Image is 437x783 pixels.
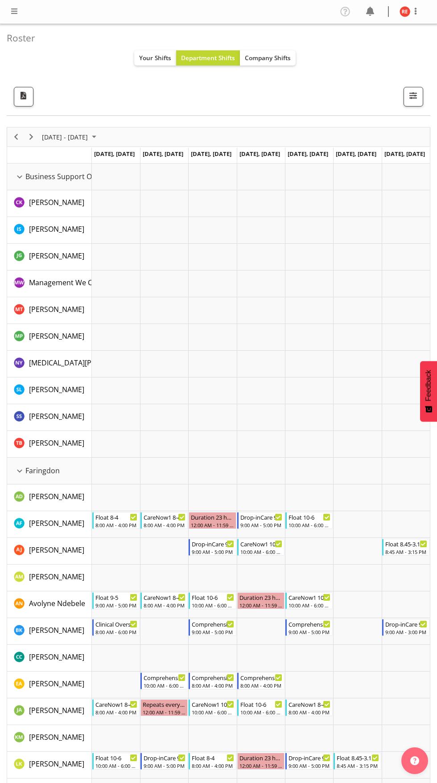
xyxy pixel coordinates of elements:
div: Duration 23 hours - Avolyne Ndebele [239,593,282,602]
div: 12:00 AM - 11:59 PM [191,521,234,529]
span: [DATE], [DATE] [288,150,328,158]
div: 10:00 AM - 6:00 PM [240,548,282,555]
div: 12:00 AM - 11:59 PM [143,709,186,716]
td: Faringdon resource [7,458,92,484]
a: [PERSON_NAME] [29,652,84,662]
div: CareNow1 8-4 [289,700,330,709]
td: Tyla Boyd resource [7,431,92,458]
div: Jane Arps"s event - Float 10-6 Begin From Thursday, October 16, 2025 at 10:00:00 AM GMT+13:00 End... [237,699,284,716]
td: Sarah Lamont resource [7,377,92,404]
div: previous period [8,127,24,146]
div: 9:00 AM - 5:00 PM [289,762,330,769]
div: Avolyne Ndebele"s event - Float 9-5 Begin From Monday, October 13, 2025 at 9:00:00 AM GMT+13:00 E... [92,592,140,609]
div: 10:00 AM - 6:00 PM [144,682,186,689]
td: Ena Advincula resource [7,672,92,698]
div: Comprehensive Consult 9-5 [289,619,330,628]
div: Liandy Kritzinger"s event - Drop-inCare 9-5 Begin From Friday, October 17, 2025 at 9:00:00 AM GMT... [285,753,333,770]
div: Avolyne Ndebele"s event - Duration 23 hours - Avolyne Ndebele Begin From Thursday, October 16, 20... [237,592,284,609]
a: [PERSON_NAME] [29,304,84,315]
a: [PERSON_NAME] [29,224,84,234]
div: Clinical Oversight [95,619,137,628]
div: Jane Arps"s event - Repeats every tuesday - Jane Arps Begin From Tuesday, October 14, 2025 at 12:... [140,699,188,716]
span: Business Support Office [25,171,106,182]
div: 8:00 AM - 4:00 PM [289,709,330,716]
span: [PERSON_NAME] [29,545,84,555]
div: Ena Advincula"s event - Comprehensive Consult 10-6 Begin From Tuesday, October 14, 2025 at 10:00:... [140,672,188,689]
span: [PERSON_NAME] [29,197,84,207]
div: next period [24,127,39,146]
div: 12:00 AM - 11:59 PM [239,762,282,769]
div: Jane Arps"s event - CareNow1 8-4 Begin From Monday, October 13, 2025 at 8:00:00 AM GMT+13:00 Ends... [92,699,140,716]
div: Float 10-6 [192,593,234,602]
div: Drop-inCare 9-5 [192,539,234,548]
td: Business Support Office resource [7,164,92,190]
div: Alex Ferguson"s event - Float 10-6 Begin From Friday, October 17, 2025 at 10:00:00 AM GMT+13:00 E... [285,512,333,529]
div: Duration 23 hours - [PERSON_NAME] [239,753,282,762]
td: Janine Grundler resource [7,244,92,271]
div: Avolyne Ndebele"s event - Float 10-6 Begin From Wednesday, October 15, 2025 at 10:00:00 AM GMT+13... [189,592,236,609]
div: Comprehensive Consult 10-6 [144,673,186,682]
div: 8:00 AM - 4:00 PM [95,709,137,716]
div: Liandy Kritzinger"s event - Duration 23 hours - Liandy Kritzinger Begin From Thursday, October 16... [237,753,284,770]
div: 8:45 AM - 3:15 PM [337,762,379,769]
div: Jane Arps"s event - CareNow1 8-4 Begin From Friday, October 17, 2025 at 8:00:00 AM GMT+13:00 Ends... [285,699,333,716]
span: [PERSON_NAME] [29,518,84,528]
div: 12:00 AM - 11:59 PM [239,602,282,609]
div: Comprehensive Consult 8-4 [192,673,234,682]
a: [PERSON_NAME] [29,331,84,341]
div: Duration 23 hours - [PERSON_NAME] [191,512,234,521]
div: Avolyne Ndebele"s event - CareNow1 10-6 Begin From Friday, October 17, 2025 at 10:00:00 AM GMT+13... [285,592,333,609]
div: 8:00 AM - 4:00 PM [240,682,282,689]
div: Float 10-6 [95,753,137,762]
span: Management We Care [29,278,103,287]
div: 8:00 AM - 4:00 PM [95,521,137,529]
div: Liandy Kritzinger"s event - Float 10-6 Begin From Monday, October 13, 2025 at 10:00:00 AM GMT+13:... [92,753,140,770]
div: Float 10-6 [240,700,282,709]
td: Michelle Thomas resource [7,297,92,324]
span: [DATE], [DATE] [336,150,376,158]
span: Faringdon [25,465,60,476]
td: Isabel Simcox resource [7,217,92,244]
div: 9:00 AM - 3:00 PM [385,628,427,635]
span: [PERSON_NAME] [29,251,84,261]
div: Amy Johannsen"s event - Drop-inCare 9-5 Begin From Wednesday, October 15, 2025 at 9:00:00 AM GMT+... [189,539,236,556]
span: [PERSON_NAME] [29,759,84,769]
div: Amy Johannsen"s event - CareNow1 10-6 Begin From Thursday, October 16, 2025 at 10:00:00 AM GMT+13... [237,539,284,556]
div: Comprehensive Consult 8-4 [240,673,282,682]
div: Brian Ko"s event - Comprehensive Consult 9-5 Begin From Friday, October 17, 2025 at 9:00:00 AM GM... [285,619,333,636]
div: 9:00 AM - 5:00 PM [192,628,234,635]
div: Brian Ko"s event - Drop-inCare 9-3 Begin From Sunday, October 19, 2025 at 9:00:00 AM GMT+13:00 En... [382,619,429,636]
a: [MEDICAL_DATA][PERSON_NAME] [29,357,140,368]
a: Management We Care [29,277,103,288]
div: Float 8-4 [95,512,137,521]
button: October 2025 [41,131,100,143]
button: Department Shifts [176,50,240,66]
div: Liandy Kritzinger"s event - Float 8.45-3.15 Begin From Saturday, October 18, 2025 at 8:45:00 AM G... [334,753,381,770]
a: [PERSON_NAME] [29,438,84,448]
div: Brian Ko"s event - Clinical Oversight Begin From Monday, October 13, 2025 at 8:00:00 AM GMT+13:00... [92,619,140,636]
a: [PERSON_NAME] [29,678,84,689]
div: Jane Arps"s event - CareNow1 10-6 Begin From Wednesday, October 15, 2025 at 10:00:00 AM GMT+13:00... [189,699,236,716]
span: [PERSON_NAME] [29,572,84,582]
div: 8:00 AM - 4:00 PM [192,762,234,769]
div: Alex Ferguson"s event - Duration 23 hours - Alex Ferguson Begin From Wednesday, October 15, 2025 ... [189,512,236,529]
td: Millie Pumphrey resource [7,324,92,351]
td: Savita Savita resource [7,404,92,431]
a: Avolyne Ndebele [29,598,85,609]
td: Kishendri Moodley resource [7,725,92,752]
a: [PERSON_NAME] [29,384,84,395]
span: Company Shifts [245,53,291,62]
a: [PERSON_NAME] [29,411,84,422]
span: [MEDICAL_DATA][PERSON_NAME] [29,358,140,368]
div: CareNow1 8-4 [144,512,186,521]
button: Feedback - Show survey [420,361,437,422]
button: Next [25,131,37,143]
a: [PERSON_NAME] [29,545,84,555]
div: 8:45 AM - 3:15 PM [385,548,427,555]
div: Comprehensive Consult 9-5 [192,619,234,628]
div: 9:00 AM - 5:00 PM [95,602,137,609]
